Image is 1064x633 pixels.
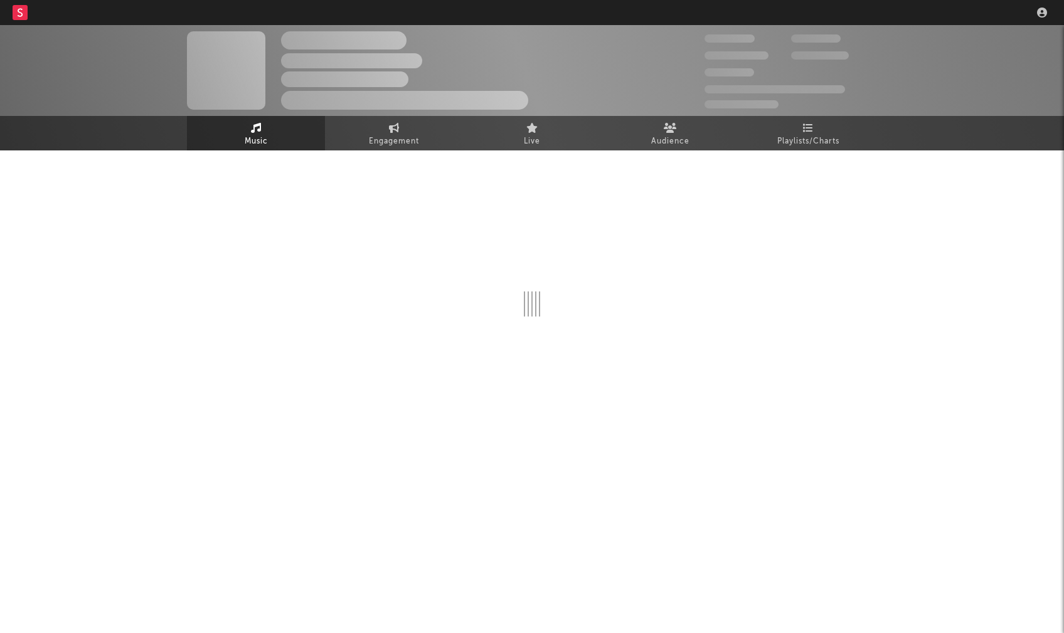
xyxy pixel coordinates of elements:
span: 100,000 [705,68,754,76]
span: Jump Score: 85.0 [705,100,779,108]
span: 300,000 [705,34,755,43]
a: Live [463,116,601,150]
span: Engagement [369,134,419,149]
span: 50,000,000 Monthly Listeners [705,85,845,93]
a: Audience [601,116,739,150]
a: Engagement [325,116,463,150]
span: Live [524,134,540,149]
span: Music [245,134,268,149]
span: 1,000,000 [791,51,849,60]
span: Playlists/Charts [777,134,839,149]
span: 100,000 [791,34,841,43]
a: Music [187,116,325,150]
span: Audience [651,134,689,149]
span: 50,000,000 [705,51,769,60]
a: Playlists/Charts [739,116,877,150]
